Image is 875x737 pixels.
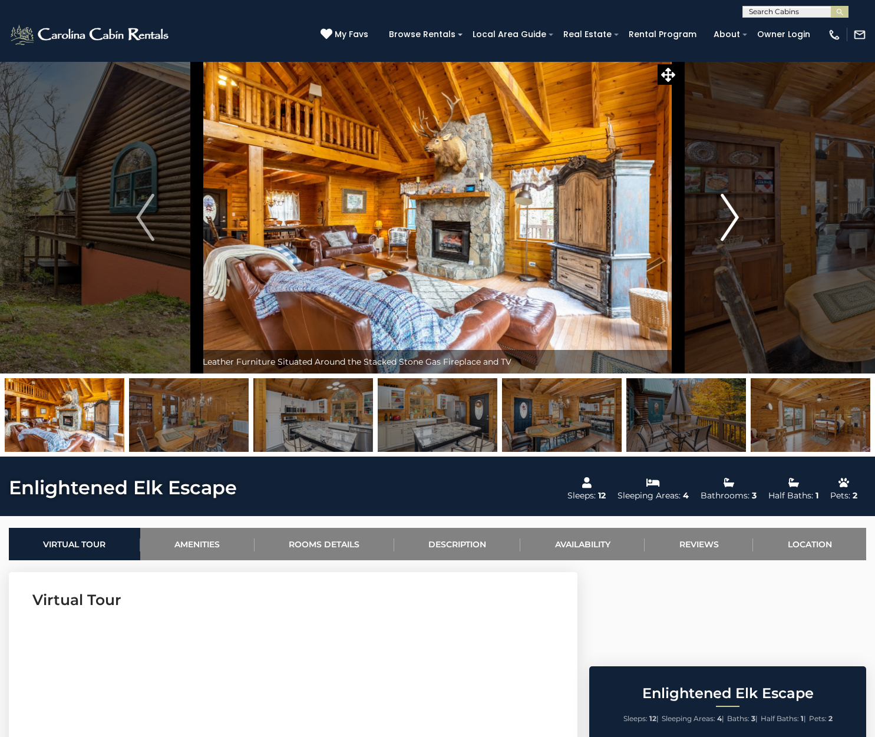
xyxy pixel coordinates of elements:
[197,350,678,374] div: Leather Furniture Situated Around the Stacked Stone Gas Fireplace and TV
[717,714,722,723] strong: 4
[557,25,618,44] a: Real Estate
[761,714,799,723] span: Half Baths:
[727,714,749,723] span: Baths:
[383,25,461,44] a: Browse Rentals
[828,28,841,41] img: phone-regular-white.png
[140,528,255,560] a: Amenities
[321,28,371,41] a: My Favs
[649,714,656,723] strong: 12
[645,528,753,560] a: Reviews
[751,714,755,723] strong: 3
[129,378,249,452] img: 163279276
[662,711,724,726] li: |
[623,25,702,44] a: Rental Program
[828,714,833,723] strong: 2
[853,28,866,41] img: mail-regular-white.png
[592,686,863,701] h2: Enlightened Elk Escape
[94,61,197,374] button: Previous
[378,378,497,452] img: 163279278
[721,194,738,241] img: arrow
[751,378,870,452] img: 163279281
[626,378,746,452] img: 163279280
[255,528,394,560] a: Rooms Details
[467,25,552,44] a: Local Area Guide
[502,378,622,452] img: 163279279
[253,378,373,452] img: 163279277
[136,194,154,241] img: arrow
[662,714,715,723] span: Sleeping Areas:
[520,528,645,560] a: Availability
[32,590,554,610] h3: Virtual Tour
[9,528,140,560] a: Virtual Tour
[623,711,659,726] li: |
[5,378,124,452] img: 164433090
[809,714,827,723] span: Pets:
[751,25,816,44] a: Owner Login
[678,61,781,374] button: Next
[761,711,806,726] li: |
[335,28,368,41] span: My Favs
[394,528,521,560] a: Description
[9,23,172,47] img: White-1-2.png
[801,714,804,723] strong: 1
[727,711,758,726] li: |
[753,528,866,560] a: Location
[623,714,648,723] span: Sleeps:
[708,25,746,44] a: About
